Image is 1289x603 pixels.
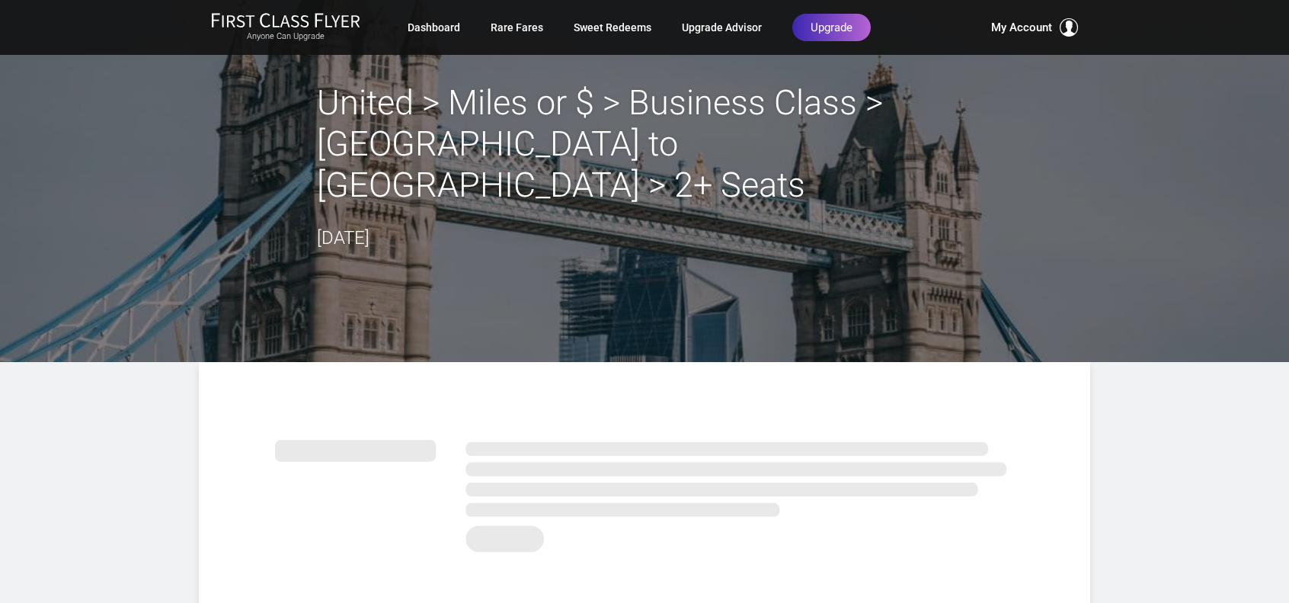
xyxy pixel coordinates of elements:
[991,18,1052,37] span: My Account
[682,14,762,41] a: Upgrade Advisor
[491,14,543,41] a: Rare Fares
[317,82,972,206] h2: United > Miles or $ > Business Class > ‎[GEOGRAPHIC_DATA] to [GEOGRAPHIC_DATA] > 2+ Seats
[408,14,460,41] a: Dashboard
[275,423,1014,561] img: summary.svg
[211,31,360,42] small: Anyone Can Upgrade
[211,12,360,43] a: First Class FlyerAnyone Can Upgrade
[317,227,369,249] time: [DATE]
[991,18,1078,37] button: My Account
[211,12,360,28] img: First Class Flyer
[574,14,651,41] a: Sweet Redeems
[792,14,871,41] a: Upgrade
